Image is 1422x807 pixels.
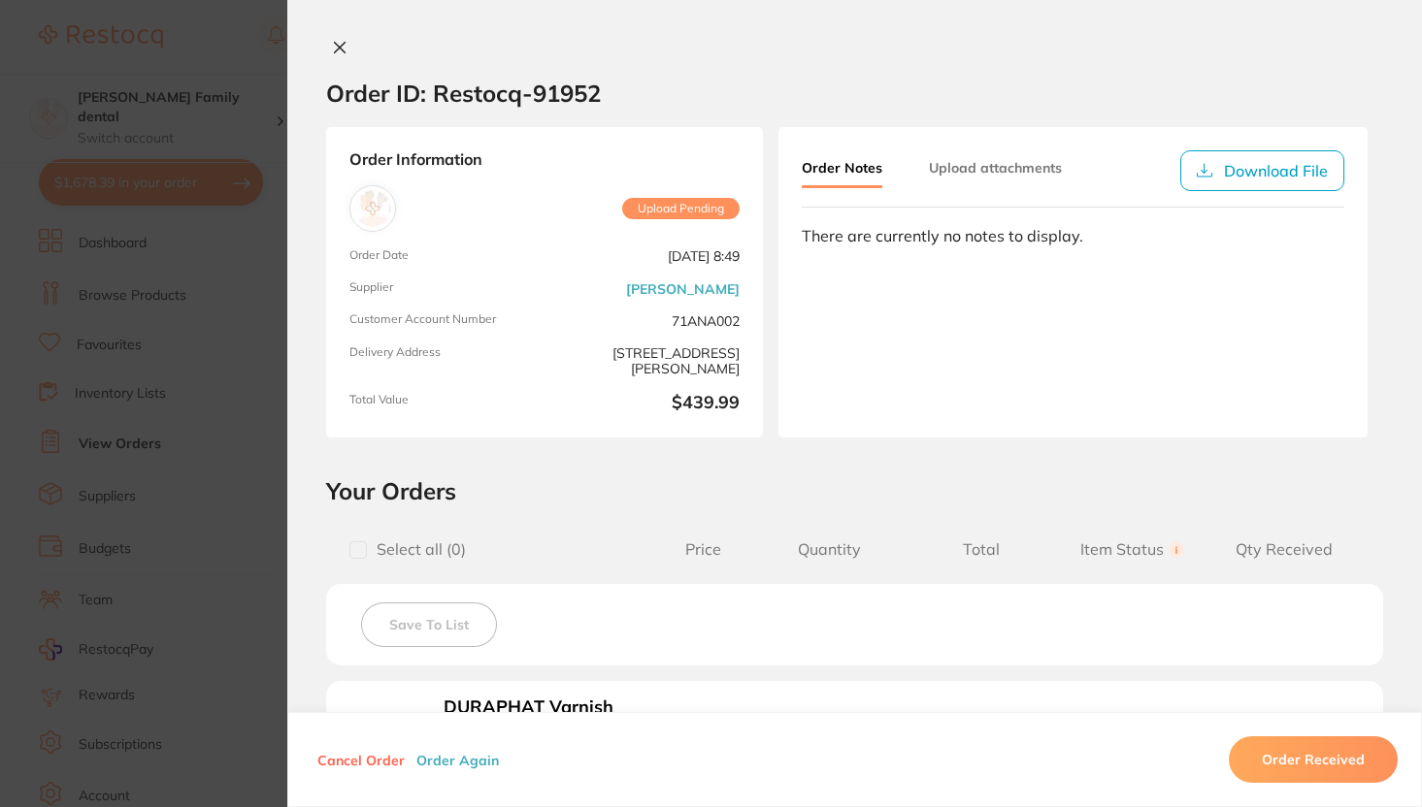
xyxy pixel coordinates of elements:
span: Delivery Address [349,345,537,377]
img: Henry Schein Halas [354,190,391,227]
span: Customer Account Number [349,312,537,329]
span: Quantity [753,540,905,559]
button: Download File [1180,150,1344,191]
button: Order Notes [802,150,882,188]
b: DURAPHAT Varnish Light 22600ppmF 10ml tube [444,697,618,758]
button: DURAPHAT Varnish Light 22600ppmF 10ml tube Product Code: CG-1224347 [438,696,624,802]
span: Qty Received [1208,540,1360,559]
span: Item Status [1057,540,1208,559]
span: Order Date [349,248,537,265]
h2: Your Orders [326,476,1383,505]
span: Total Value [349,393,537,414]
span: Select all ( 0 ) [367,540,466,559]
button: Order Again [411,751,505,768]
span: Supplier [349,280,537,297]
div: There are currently no notes to display. [802,227,1344,244]
span: Total [906,540,1057,559]
h2: Order ID: Restocq- 91952 [326,79,601,108]
button: Save To List [361,602,497,647]
button: Upload attachments [929,150,1062,185]
strong: Order Information [349,150,740,170]
span: Upload Pending [622,198,740,219]
span: 71ANA002 [552,312,740,329]
button: Order Received [1229,736,1398,783]
b: $439.99 [552,393,740,414]
span: [STREET_ADDRESS][PERSON_NAME] [552,345,740,377]
button: Cancel Order [312,751,411,768]
span: [DATE] 8:49 [552,248,740,265]
span: Price [652,540,753,559]
a: [PERSON_NAME] [626,281,740,297]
